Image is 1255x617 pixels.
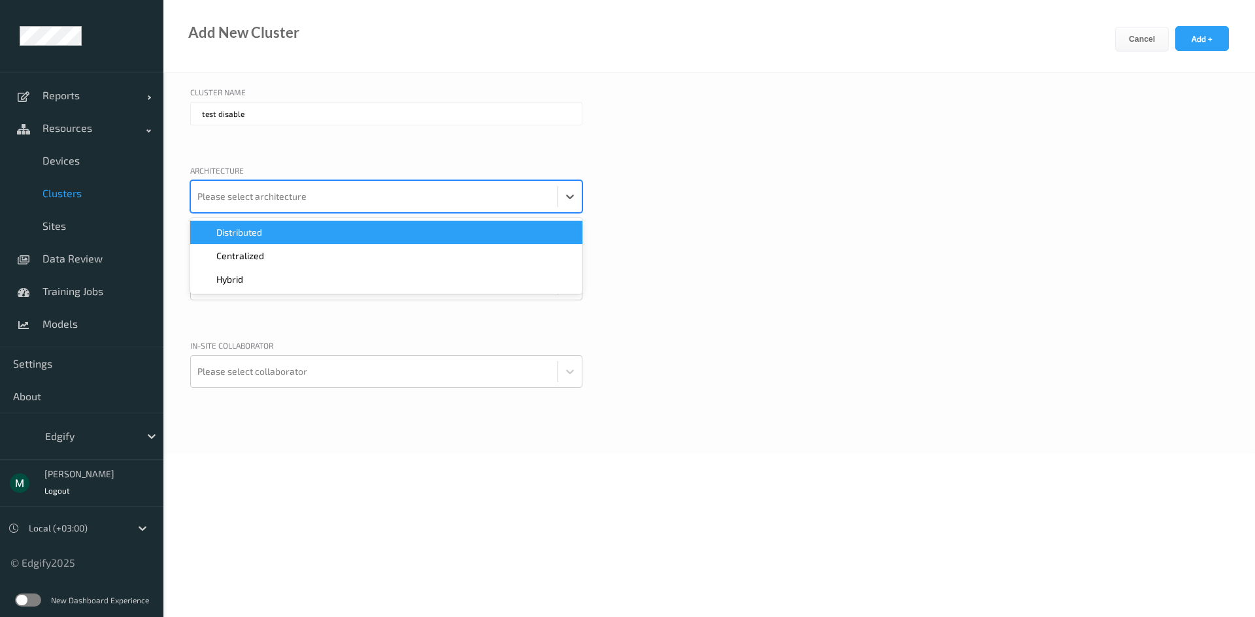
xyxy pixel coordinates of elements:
[216,249,264,262] span: Centralized
[190,165,582,180] div: Architecture
[190,340,582,355] div: In-site collaborator
[216,226,262,239] span: Distributed
[1115,27,1169,52] button: Cancel
[216,273,243,286] span: Hybrid
[188,26,299,39] div: Add New Cluster
[1175,26,1229,51] button: Add +
[190,86,582,102] div: Cluster Name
